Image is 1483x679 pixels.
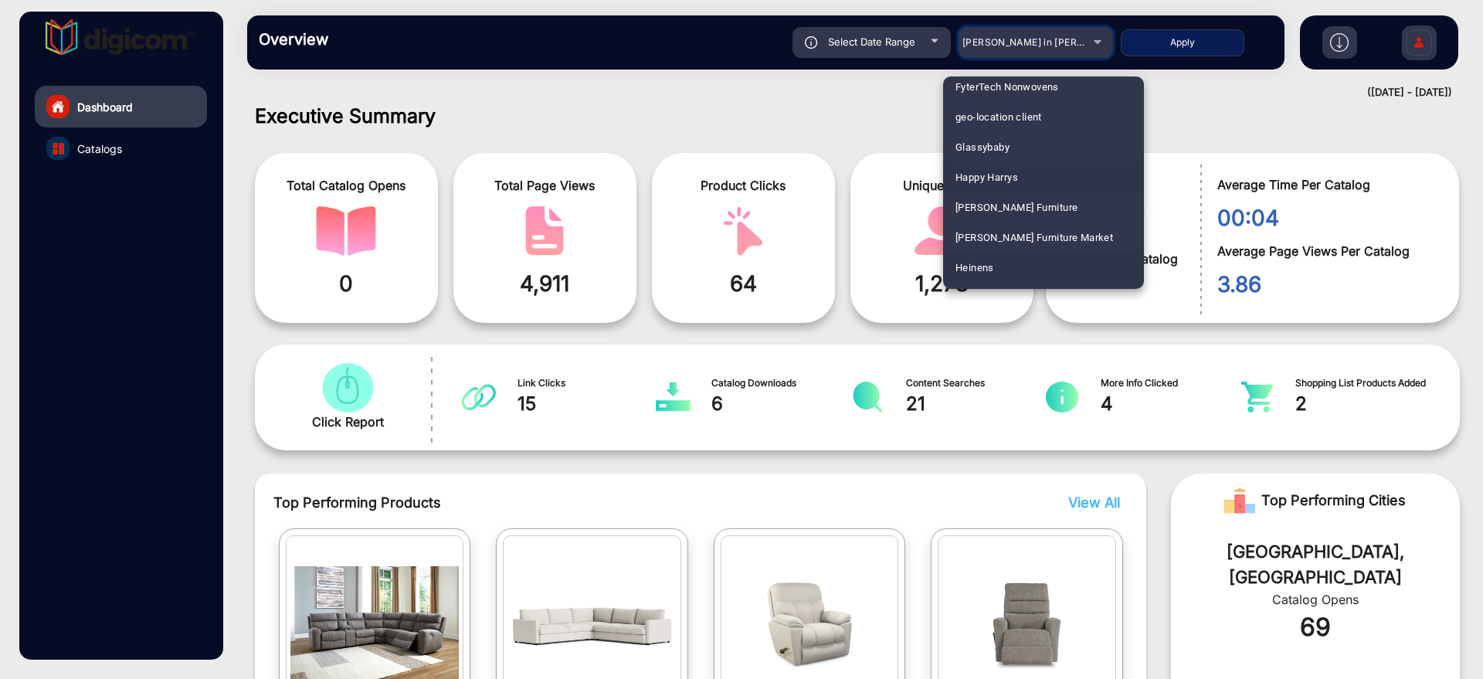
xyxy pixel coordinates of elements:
[955,253,994,283] span: Heinens
[955,132,1010,162] span: Glassybaby
[955,192,1077,222] span: [PERSON_NAME] Furniture
[955,283,996,313] span: Highway
[955,162,1018,192] span: Happy Harrys
[955,102,1042,132] span: geo-location client
[955,222,1113,253] span: [PERSON_NAME] Furniture Market
[955,72,1059,102] span: FyterTech Nonwovens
